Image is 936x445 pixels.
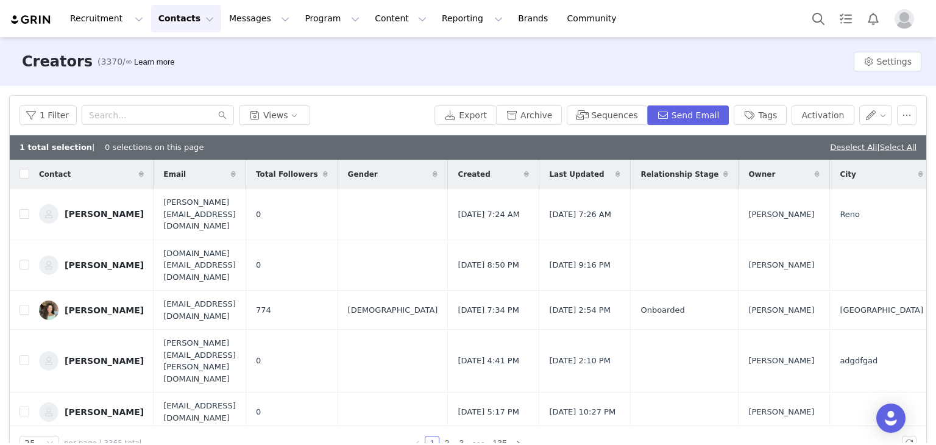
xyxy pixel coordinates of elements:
[496,105,562,125] button: Archive
[549,208,611,221] span: [DATE] 7:26 AM
[458,208,520,221] span: [DATE] 7:24 AM
[39,402,144,422] a: [PERSON_NAME]
[163,337,236,385] span: [PERSON_NAME][EMAIL_ADDRESS][PERSON_NAME][DOMAIN_NAME]
[458,169,490,180] span: Created
[39,204,144,224] a: [PERSON_NAME]
[19,141,204,154] div: | 0 selections on this page
[876,404,906,433] div: Open Intercom Messenger
[458,406,519,418] span: [DATE] 5:17 PM
[549,169,604,180] span: Last Updated
[840,169,856,180] span: City
[549,355,610,367] span: [DATE] 2:10 PM
[549,304,610,316] span: [DATE] 2:54 PM
[97,55,136,68] span: (3370/∞)
[560,5,629,32] a: Community
[39,301,58,320] img: 34240618-db7b-42a0-af6b-da80e15905c1.jpg
[748,304,814,316] span: [PERSON_NAME]
[792,105,854,125] button: Activation
[163,196,236,232] span: [PERSON_NAME][EMAIL_ADDRESS][DOMAIN_NAME]
[163,400,236,424] span: [EMAIL_ADDRESS][DOMAIN_NAME]
[367,5,434,32] button: Content
[65,407,144,417] div: [PERSON_NAME]
[65,305,144,315] div: [PERSON_NAME]
[39,351,144,371] a: [PERSON_NAME]
[458,259,519,271] span: [DATE] 8:50 PM
[163,169,186,180] span: Email
[860,5,887,32] button: Notifications
[832,5,859,32] a: Tasks
[895,9,914,29] img: placeholder-profile.jpg
[256,259,261,271] span: 0
[63,5,151,32] button: Recruitment
[132,56,177,68] div: Tooltip anchor
[19,105,77,125] button: 1 Filter
[256,304,271,316] span: 774
[840,208,860,221] span: Reno
[877,143,916,152] span: |
[840,355,877,367] span: adgdfgad
[748,169,775,180] span: Owner
[39,351,58,371] img: 16204a3e-c5ba-494f-add9-3aee2e203b76--s.jpg
[805,5,832,32] button: Search
[22,51,93,73] h3: Creators
[39,169,71,180] span: Contact
[163,298,236,322] span: [EMAIL_ADDRESS][DOMAIN_NAME]
[549,406,615,418] span: [DATE] 10:27 PM
[854,52,921,71] button: Settings
[19,143,92,152] b: 1 total selection
[434,105,497,125] button: Export
[880,143,916,152] a: Select All
[39,255,144,275] a: [PERSON_NAME]
[297,5,367,32] button: Program
[748,259,814,271] span: [PERSON_NAME]
[458,304,519,316] span: [DATE] 7:34 PM
[218,111,227,119] i: icon: search
[640,304,684,316] span: Onboarded
[65,260,144,270] div: [PERSON_NAME]
[163,247,236,283] span: [DOMAIN_NAME][EMAIL_ADDRESS][DOMAIN_NAME]
[39,301,144,320] a: [PERSON_NAME]
[256,208,261,221] span: 0
[256,355,261,367] span: 0
[887,9,926,29] button: Profile
[734,105,787,125] button: Tags
[830,143,877,152] a: Deselect All
[348,304,438,316] span: [DEMOGRAPHIC_DATA]
[549,259,610,271] span: [DATE] 9:16 PM
[39,204,58,224] img: 7ab6905f-7434-4e7a-a713-9cf4b2f183bf--s.jpg
[65,209,144,219] div: [PERSON_NAME]
[748,406,814,418] span: [PERSON_NAME]
[458,355,519,367] span: [DATE] 4:41 PM
[256,406,261,418] span: 0
[151,5,221,32] button: Contacts
[65,356,144,366] div: [PERSON_NAME]
[82,105,234,125] input: Search...
[647,105,729,125] button: Send Email
[840,304,923,316] span: [GEOGRAPHIC_DATA]
[239,105,310,125] button: Views
[39,402,58,422] img: 000d0e60-a2c5-4b02-89ed-aa5d5f82dc72--s.jpg
[748,208,814,221] span: [PERSON_NAME]
[511,5,559,32] a: Brands
[222,5,297,32] button: Messages
[256,169,318,180] span: Total Followers
[640,169,718,180] span: Relationship Stage
[10,14,52,26] img: grin logo
[434,5,510,32] button: Reporting
[348,169,378,180] span: Gender
[39,255,58,275] img: 294fc328-6231-4144-af40-2788e919033d--s.jpg
[567,105,647,125] button: Sequences
[748,355,814,367] span: [PERSON_NAME]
